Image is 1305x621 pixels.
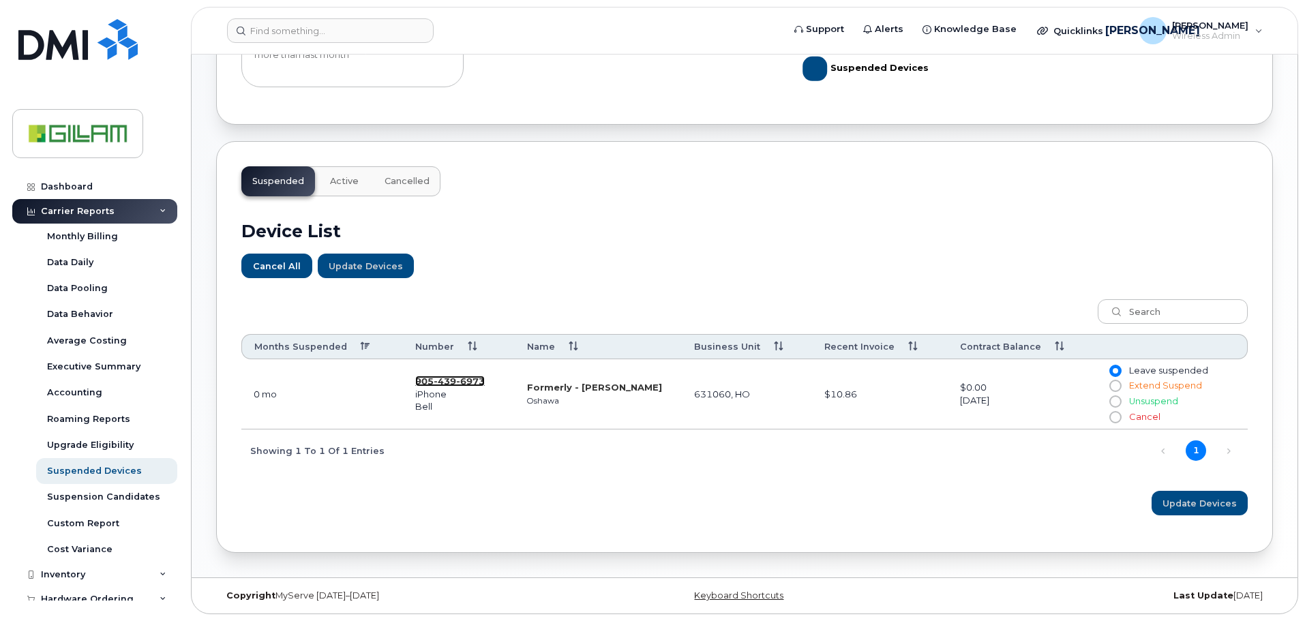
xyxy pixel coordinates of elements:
[403,334,515,359] th: Number: activate to sort column ascending
[227,18,434,43] input: Find something...
[241,254,312,278] button: Cancel All
[415,401,432,412] span: Bell
[1098,299,1248,324] input: Search
[812,359,948,429] td: $10.86
[330,176,359,187] span: Active
[434,376,456,387] span: 439
[1109,396,1120,407] input: Unsuspend
[1027,17,1127,44] div: Quicklinks
[241,221,1248,241] h2: Device List
[785,16,854,43] a: Support
[1130,17,1272,44] div: Julie Oudit
[1129,380,1202,391] span: Extend Suspend
[1162,497,1237,510] span: Update Devices
[948,359,1097,429] td: $0.00
[694,590,783,601] a: Keyboard Shortcuts
[1172,20,1248,31] span: [PERSON_NAME]
[226,590,275,601] strong: Copyright
[527,382,662,393] strong: Formerly - [PERSON_NAME]
[1053,25,1103,36] span: Quicklinks
[515,334,682,359] th: Name: activate to sort column ascending
[812,334,948,359] th: Recent Invoice: activate to sort column ascending
[682,359,812,429] td: 631060, HO
[920,590,1273,601] div: [DATE]
[241,359,403,429] td: 0 mo
[960,394,1085,407] div: [DATE]
[803,51,929,87] g: Legend
[456,376,485,387] span: 6973
[216,590,569,601] div: MyServe [DATE]–[DATE]
[854,16,913,43] a: Alerts
[934,22,1017,36] span: Knowledge Base
[1105,22,1200,39] span: [PERSON_NAME]
[385,176,430,187] span: Cancelled
[1129,396,1178,406] span: Unsuspend
[948,334,1097,359] th: Contract Balance: activate to sort column ascending
[1153,441,1173,461] a: Previous
[254,50,451,61] p: more than last month
[1173,590,1233,601] strong: Last Update
[1129,365,1208,376] span: Leave suspended
[1186,440,1206,461] a: 1
[1172,31,1248,42] span: Wireless Admin
[1109,412,1120,423] input: Cancel
[241,438,385,461] div: Showing 1 to 1 of 1 entries
[241,334,403,359] th: Months Suspended: activate to sort column descending
[253,260,301,273] span: Cancel All
[1218,441,1239,461] a: Next
[329,260,403,273] span: Update Devices
[875,22,903,36] span: Alerts
[318,254,414,278] button: Update Devices
[913,16,1026,43] a: Knowledge Base
[415,389,447,399] span: iPhone
[415,376,485,387] span: 905
[415,376,485,387] a: 9054396973
[803,51,929,87] g: Suspended Devices
[806,22,844,36] span: Support
[527,396,559,406] small: Oshawa
[1109,365,1120,376] input: Leave suspended
[1129,412,1160,422] span: Cancel
[682,334,812,359] th: Business Unit: activate to sort column ascending
[1109,380,1120,391] input: Extend Suspend
[1152,491,1248,515] button: Update Devices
